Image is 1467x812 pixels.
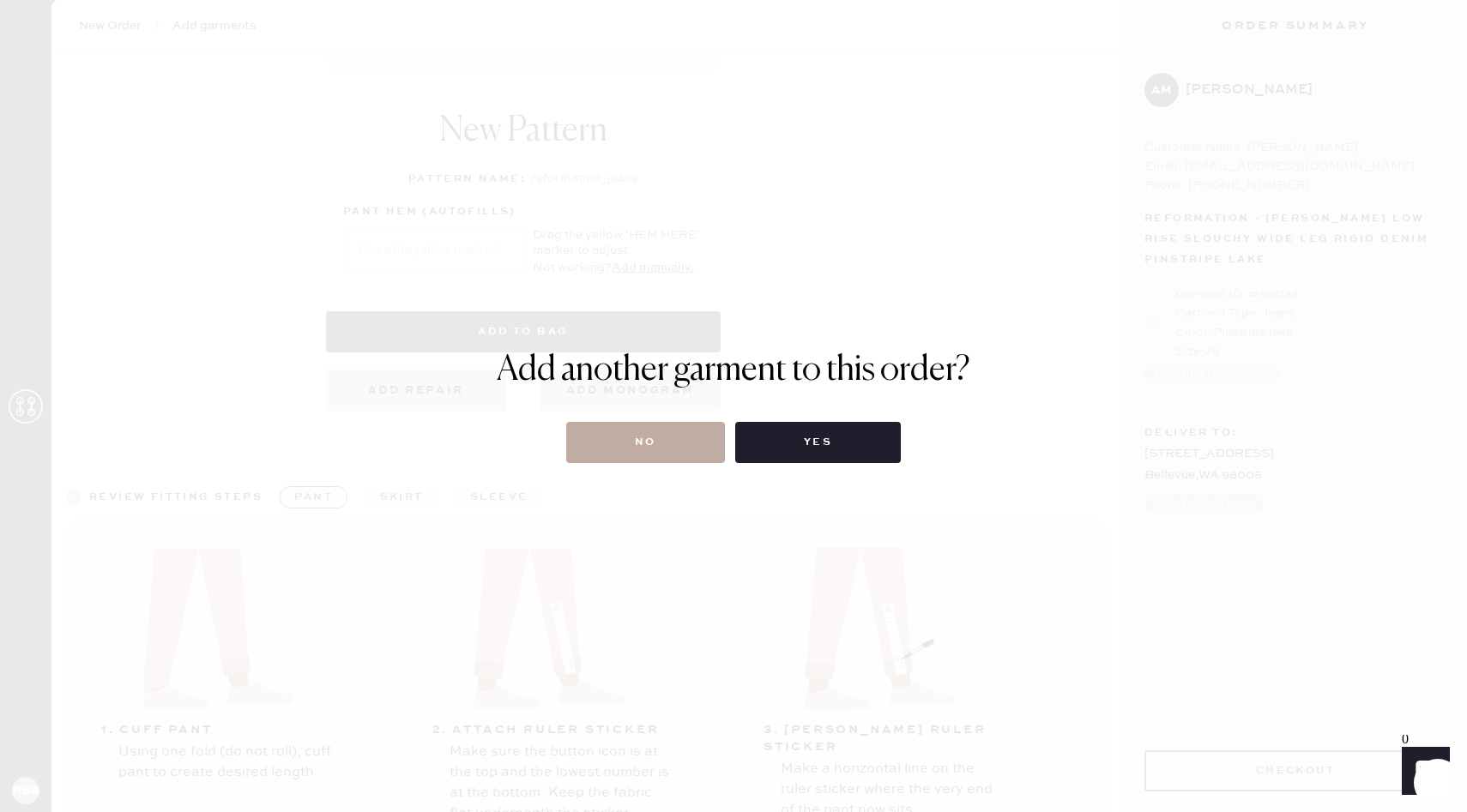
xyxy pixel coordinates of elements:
[735,422,901,463] button: Yes
[497,350,970,391] h1: Add another garment to this order?
[566,422,725,463] button: No
[1385,735,1459,809] iframe: Front Chat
